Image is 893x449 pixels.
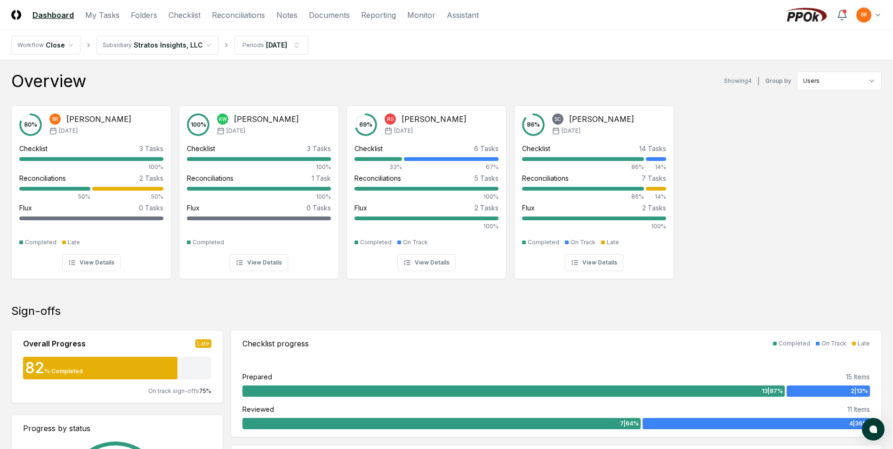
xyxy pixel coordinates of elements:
[234,36,308,55] button: Periods[DATE]
[187,192,331,201] div: 100%
[187,203,200,213] div: Flux
[139,144,163,153] div: 3 Tasks
[522,144,550,153] div: Checklist
[765,78,791,84] label: Group by
[312,173,331,183] div: 1 Task
[403,238,428,247] div: On Track
[354,163,402,171] div: 33%
[219,116,227,123] span: KW
[11,10,21,20] img: Logo
[19,203,32,213] div: Flux
[522,173,569,183] div: Reconciliations
[360,238,392,247] div: Completed
[642,173,666,183] div: 7 Tasks
[849,419,868,428] span: 4 | 36 %
[346,98,507,279] a: 69%RG[PERSON_NAME][DATE]Checklist6 Tasks33%67%Reconciliations5 Tasks100%Flux2 Tasks100%CompletedO...
[179,98,339,279] a: 100%KW[PERSON_NAME][DATE]Checklist3 Tasks100%Reconciliations1 Task100%Flux0 TasksCompletedView De...
[19,173,66,183] div: Reconciliations
[361,9,396,21] a: Reporting
[642,203,666,213] div: 2 Tasks
[821,339,846,348] div: On Track
[226,127,245,135] span: [DATE]
[522,163,644,171] div: 86%
[394,127,413,135] span: [DATE]
[475,203,499,213] div: 2 Tasks
[242,404,274,414] div: Reviewed
[131,9,157,21] a: Folders
[139,203,163,213] div: 0 Tasks
[11,36,308,55] nav: breadcrumb
[565,254,623,271] button: View Details
[230,254,288,271] button: View Details
[397,254,456,271] button: View Details
[266,40,287,50] div: [DATE]
[475,173,499,183] div: 5 Tasks
[199,387,211,394] span: 75 %
[474,144,499,153] div: 6 Tasks
[11,72,86,90] div: Overview
[307,144,331,153] div: 3 Tasks
[66,113,131,125] div: [PERSON_NAME]
[762,387,783,395] span: 13 | 87 %
[187,163,331,171] div: 100%
[187,144,215,153] div: Checklist
[404,163,499,171] div: 67%
[514,98,674,279] a: 86%SC[PERSON_NAME][DATE]Checklist14 Tasks86%14%Reconciliations7 Tasks86%14%Flux2 Tasks100%Complet...
[757,76,760,86] div: |
[724,77,752,85] div: Showing 4
[354,173,401,183] div: Reconciliations
[620,419,639,428] span: 7 | 64 %
[44,367,83,376] div: % Completed
[528,238,559,247] div: Completed
[59,127,78,135] span: [DATE]
[354,192,499,201] div: 100%
[562,127,580,135] span: [DATE]
[846,372,870,382] div: 15 Items
[92,192,163,201] div: 50%
[862,418,885,441] button: atlas-launcher
[195,339,211,348] div: Late
[23,338,86,349] div: Overall Progress
[19,144,48,153] div: Checklist
[212,9,265,21] a: Reconciliations
[11,304,882,319] div: Sign-offs
[607,238,619,247] div: Late
[784,8,829,23] img: PPOk logo
[169,9,201,21] a: Checklist
[354,203,367,213] div: Flux
[17,41,44,49] div: Workflow
[522,222,666,231] div: 100%
[242,372,272,382] div: Prepared
[85,9,120,21] a: My Tasks
[242,338,309,349] div: Checklist progress
[139,173,163,183] div: 2 Tasks
[309,9,350,21] a: Documents
[231,330,882,437] a: Checklist progressCompletedOn TrackLatePrepared15 Items13|87%2|13%Reviewed11 Items7|64%4|36%
[276,9,298,21] a: Notes
[25,238,56,247] div: Completed
[187,173,233,183] div: Reconciliations
[234,113,299,125] div: [PERSON_NAME]
[19,163,163,171] div: 100%
[23,361,44,376] div: 82
[148,387,199,394] span: On track sign-offs
[68,238,80,247] div: Late
[62,254,121,271] button: View Details
[52,116,58,123] span: BR
[522,192,644,201] div: 86%
[646,192,666,201] div: 14%
[407,9,435,21] a: Monitor
[861,11,867,18] span: BR
[242,41,264,49] div: Periods
[103,41,132,49] div: Subsidiary
[522,203,535,213] div: Flux
[847,404,870,414] div: 11 Items
[306,203,331,213] div: 0 Tasks
[19,192,90,201] div: 50%
[639,144,666,153] div: 14 Tasks
[387,116,394,123] span: RG
[851,387,868,395] span: 2 | 13 %
[447,9,479,21] a: Assistant
[855,7,872,24] button: BR
[354,222,499,231] div: 100%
